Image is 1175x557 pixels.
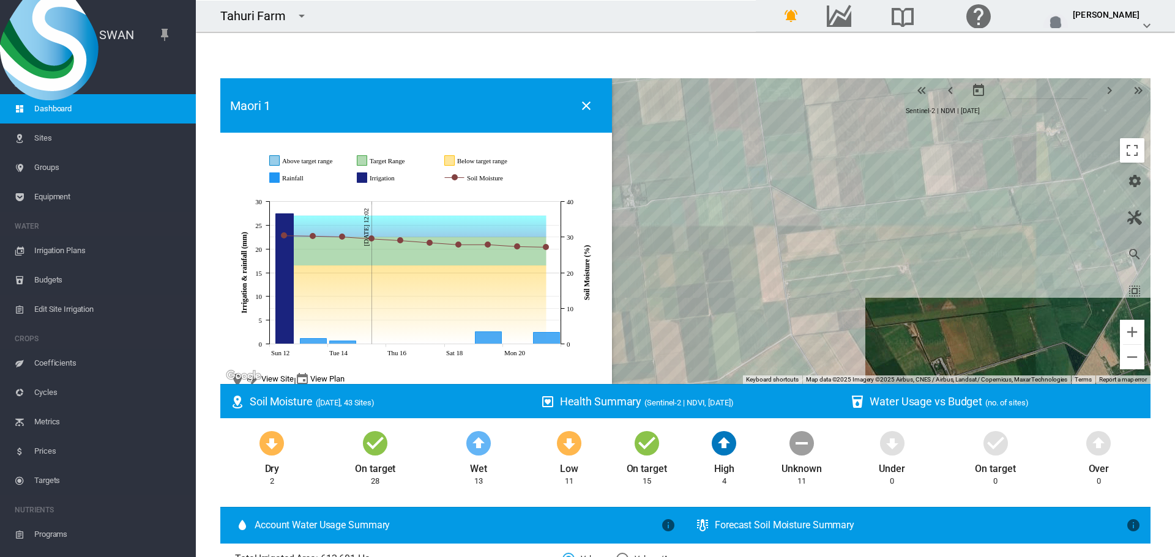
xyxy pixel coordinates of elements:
md-icon: icon-checkbox-marked-circle [981,428,1010,457]
button: icon-chevron-double-left [909,78,931,103]
button: icon-cog [1122,169,1147,193]
a: Report a map error [1099,376,1147,383]
tspan: 30 [567,234,573,241]
span: Sites [34,124,186,153]
span: (Sentinel-2 | NDVI, [DATE]) [644,398,733,407]
h2: Maori 1 [230,98,270,113]
g: Rainfall Oct 13, 2025 1.2 [300,339,327,344]
circle: Soil Moisture Oct 14, 2025 30.030935660182593 [340,234,345,239]
tspan: Tue 14 [329,349,348,356]
button: Keyboard shortcuts [746,375,799,384]
div: 28 [371,476,379,487]
circle: Soil Moisture Oct 16, 2025 28.997082326849256 [398,238,403,243]
tspan: 40 [567,198,573,205]
button: icon-menu-down [289,4,314,28]
g: Rainfall [270,172,345,183]
md-icon: icon-bell-ring [784,9,799,23]
div: Tahuri Farm [220,7,286,24]
div: On target [355,457,395,476]
md-icon: icon-chevron-double-right [1131,83,1146,98]
md-icon: icon-arrow-up-bold-circle [1084,428,1113,457]
md-icon: icon-close [579,98,594,113]
button: icon-select-all [1122,279,1147,303]
md-icon: Click here for help [964,9,993,23]
span: Prices [34,437,186,466]
span: NUTRIENTS [15,500,186,520]
a: Terms [1075,376,1092,383]
circle: Soil Moisture Oct 15, 2025 29.47499566018259 [369,236,374,241]
circle: Soil Moisture Oct 13, 2025 30.252640338761953 [310,234,315,238]
md-icon: icon-arrow-down-bold-circle [257,428,286,457]
button: icon-menu-down [358,54,382,78]
img: Google [223,368,264,384]
md-icon: icon-arrow-down-bold-circle [878,428,907,457]
tspan: 15 [255,270,262,277]
circle: Soil Moisture Oct 20, 2025 27.309908993515922 [515,244,520,249]
span: Irrigation Plans [34,236,186,265]
md-icon: Go to the Data Hub [824,9,854,23]
md-icon: icon-heart-box-outline [540,394,555,409]
div: Dry [265,457,280,476]
tspan: Sat 18 [446,349,463,356]
md-icon: icon-magnify [1127,247,1142,262]
div: Forecast Soil Moisture Summary [715,518,1126,532]
g: Below target range [445,155,520,166]
circle: Soil Moisture Oct 18, 2025 27.835482326849256 [456,242,461,247]
div: Wet [470,457,487,476]
circle: Soil Moisture Oct 19, 2025 27.86190366018259 [485,242,490,247]
div: Filter by Group: - not filtered - [220,54,386,78]
md-icon: icon-checkbox-marked-circle [632,428,662,457]
img: profile.jpg [1043,13,1068,38]
tspan: 0 [567,341,570,348]
span: Groups [34,153,186,182]
tspan: Thu 16 [387,349,406,356]
div: 13 [474,476,483,487]
md-icon: icon-menu-down [363,59,378,73]
div: On target [627,457,667,476]
a: Open this area in Google Maps (opens a new window) [223,368,264,384]
tspan: 10 [255,293,262,300]
div: Water Usage vs Budget [870,394,1141,409]
md-icon: icon-chevron-right [1102,83,1117,98]
tspan: 10 [567,305,573,312]
span: View Plan [310,374,345,383]
span: Dashboard [34,94,186,124]
tspan: 0 [259,341,263,348]
md-icon: icon-map-marker-radius [230,394,245,409]
md-icon: icon-select-all [1127,284,1142,298]
span: Sentinel-2 | NDVI [906,107,955,115]
span: Budgets [34,265,186,295]
div: 11 [565,476,573,487]
circle: Soil Moisture Oct 17, 2025 28.38319432684926 [427,240,432,245]
md-icon: icon-thermometer-lines [695,518,710,533]
div: Over [1089,457,1110,476]
button: Zoom in [1120,320,1144,344]
span: Metrics [34,407,186,437]
tspan: Sun 12 [271,349,289,356]
div: 0 [1097,476,1101,487]
button: Zoom out [1120,345,1144,369]
g: Target Range [357,155,432,166]
button: md-calendar [966,78,991,103]
md-icon: icon-information [661,518,676,533]
md-icon: icon-checkbox-marked-circle [360,428,390,457]
g: Irrigation Oct 12, 2025 27.4 [276,214,294,344]
div: 2 [270,476,274,487]
span: (no. of sites) [985,398,1029,407]
tspan: 5 [259,317,263,324]
g: Soil Moisture [445,172,529,183]
span: View Site [261,374,294,383]
div: Under [879,457,905,476]
button: [PERSON_NAME] icon-chevron-down [1040,4,1158,28]
tspan: 30 [255,198,262,205]
button: Toggle fullscreen view [1120,138,1144,163]
span: Targets [34,466,186,495]
tspan: Irrigation & rainfall (mm) [240,232,248,314]
div: 4 [722,476,726,487]
circle: Soil Moisture Oct 21, 2025 27.14795566018259 [543,245,548,249]
button: icon-chevron-left [938,78,960,103]
tspan: Soil Moisture (%) [583,245,591,300]
div: 0 [890,476,894,487]
span: Account Water Usage Summary [255,518,661,532]
div: Low [560,457,578,476]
